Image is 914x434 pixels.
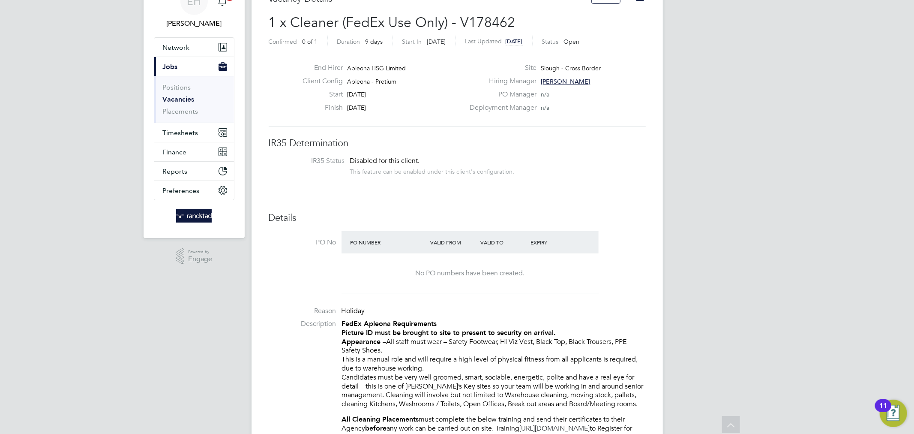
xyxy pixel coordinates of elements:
[269,238,336,247] label: PO No
[347,64,406,72] span: Apleona HSG Limited
[163,107,198,115] a: Placements
[296,77,343,86] label: Client Config
[464,63,536,72] label: Site
[342,319,437,328] strong: FedEx Apleona Requirements
[154,209,234,223] a: Go to home page
[366,38,383,45] span: 9 days
[163,63,178,71] span: Jobs
[154,76,234,123] div: Jobs
[176,248,212,265] a: Powered byEngage
[163,167,188,175] span: Reports
[163,43,190,51] span: Network
[541,90,549,98] span: n/a
[163,129,198,137] span: Timesheets
[541,78,590,85] span: [PERSON_NAME]
[269,319,336,329] label: Description
[542,38,559,45] label: Status
[342,415,419,423] strong: All Cleaning Placements
[154,162,234,181] button: Reports
[541,104,549,112] span: n/a
[348,235,429,250] div: PO Number
[342,319,646,409] p: All staff must wear – Safety Footwear, HI Viz Vest, Black Top, Black Trousers, PPE Safety Shoes. ...
[296,103,343,112] label: Finish
[564,38,580,45] span: Open
[541,64,601,72] span: Slough - Cross Border
[528,235,578,250] div: Expiry
[188,256,212,263] span: Engage
[154,123,234,142] button: Timesheets
[464,103,536,112] label: Deployment Manager
[366,424,387,432] strong: before
[296,63,343,72] label: End Hirer
[269,307,336,316] label: Reason
[269,212,646,224] h3: Details
[342,307,365,315] span: Holiday
[347,104,366,112] span: [DATE]
[347,78,396,85] span: Apleona - Pretium
[269,137,646,150] h3: IR35 Determination
[154,57,234,76] button: Jobs
[154,38,234,57] button: Network
[350,157,420,165] span: Disabled for this client.
[154,18,234,29] span: Emma Howells
[428,235,478,250] div: Valid From
[303,38,318,45] span: 0 of 1
[350,269,590,278] div: No PO numbers have been created.
[465,37,502,45] label: Last Updated
[163,187,200,195] span: Preferences
[506,38,523,45] span: [DATE]
[154,181,234,200] button: Preferences
[163,148,187,156] span: Finance
[337,38,360,45] label: Duration
[880,400,907,427] button: Open Resource Center, 11 new notifications
[478,235,528,250] div: Valid To
[427,38,446,45] span: [DATE]
[464,90,536,99] label: PO Manager
[163,95,195,103] a: Vacancies
[277,157,345,166] label: IR35 Status
[163,83,191,91] a: Positions
[342,338,387,346] strong: Appearance –
[269,14,515,31] span: 1 x Cleaner (FedEx Use Only) - V178462
[296,90,343,99] label: Start
[350,166,515,175] div: This feature can be enabled under this client's configuration.
[464,77,536,86] label: Hiring Manager
[269,38,297,45] label: Confirmed
[188,248,212,256] span: Powered by
[342,329,556,337] strong: Picture ID must be brought to site to present to security on arrival.
[347,90,366,98] span: [DATE]
[176,209,212,223] img: randstad-logo-retina.png
[879,406,887,417] div: 11
[154,142,234,161] button: Finance
[402,38,422,45] label: Start In
[520,424,590,433] a: [URL][DOMAIN_NAME]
